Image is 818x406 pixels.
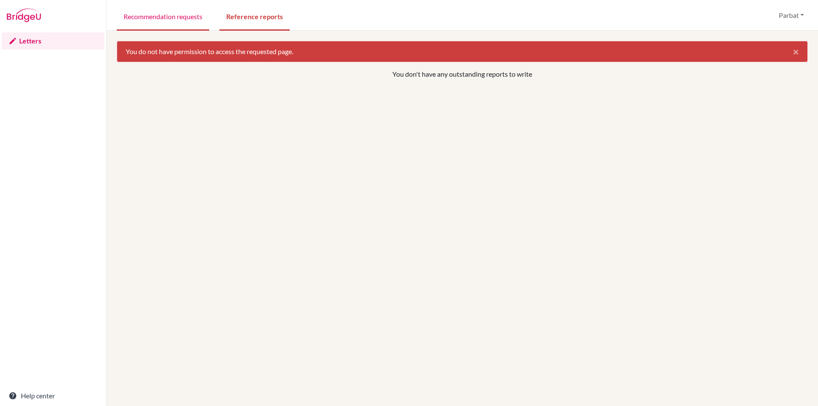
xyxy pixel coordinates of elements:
[2,32,104,49] a: Letters
[7,9,41,22] img: Bridge-U
[793,45,799,58] span: ×
[181,69,744,79] p: You don't have any outstanding reports to write
[2,387,104,404] a: Help center
[117,41,808,62] div: You do not have permission to access the requested page.
[775,7,808,23] button: Parbat
[219,1,290,31] a: Reference reports
[784,41,807,62] button: Close
[117,1,209,31] a: Recommendation requests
